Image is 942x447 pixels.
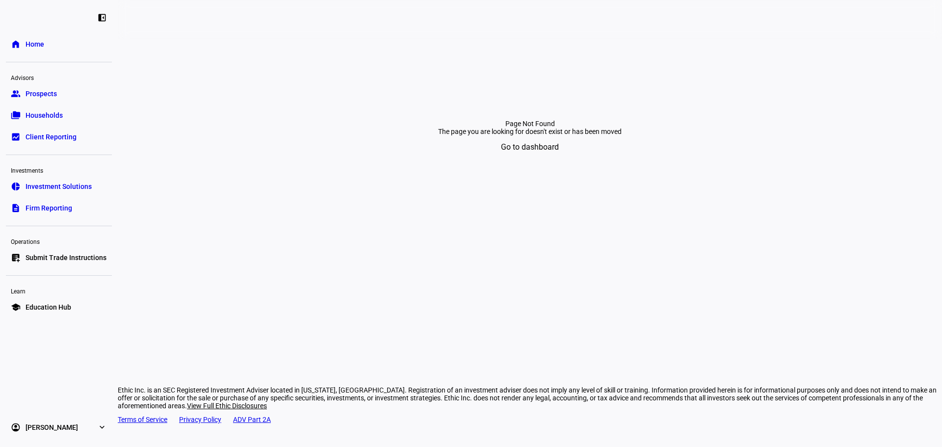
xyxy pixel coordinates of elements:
div: Investments [6,163,112,177]
eth-mat-symbol: expand_more [97,422,107,432]
div: Learn [6,284,112,297]
button: Go to dashboard [487,135,573,159]
span: [PERSON_NAME] [26,422,78,432]
eth-mat-symbol: group [11,89,21,99]
span: Submit Trade Instructions [26,253,106,263]
span: Investment Solutions [26,182,92,191]
eth-mat-symbol: account_circle [11,422,21,432]
a: folder_copyHouseholds [6,105,112,125]
eth-mat-symbol: home [11,39,21,49]
span: Education Hub [26,302,71,312]
a: Privacy Policy [179,416,221,423]
eth-mat-symbol: list_alt_add [11,253,21,263]
div: Ethic Inc. is an SEC Registered Investment Adviser located in [US_STATE], [GEOGRAPHIC_DATA]. Regi... [118,386,942,410]
a: homeHome [6,34,112,54]
eth-mat-symbol: folder_copy [11,110,21,120]
div: The page you are looking for doesn't exist or has been moved [330,128,730,135]
span: Home [26,39,44,49]
eth-mat-symbol: pie_chart [11,182,21,191]
span: Households [26,110,63,120]
span: Prospects [26,89,57,99]
span: View Full Ethic Disclosures [187,402,267,410]
a: groupProspects [6,84,112,104]
div: Page Not Found [130,120,930,128]
a: pie_chartInvestment Solutions [6,177,112,196]
eth-mat-symbol: left_panel_close [97,13,107,23]
a: bid_landscapeClient Reporting [6,127,112,147]
eth-mat-symbol: school [11,302,21,312]
eth-mat-symbol: bid_landscape [11,132,21,142]
eth-mat-symbol: description [11,203,21,213]
span: Client Reporting [26,132,77,142]
a: ADV Part 2A [233,416,271,423]
span: Go to dashboard [501,135,559,159]
span: Firm Reporting [26,203,72,213]
a: Terms of Service [118,416,167,423]
div: Advisors [6,70,112,84]
a: descriptionFirm Reporting [6,198,112,218]
div: Operations [6,234,112,248]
